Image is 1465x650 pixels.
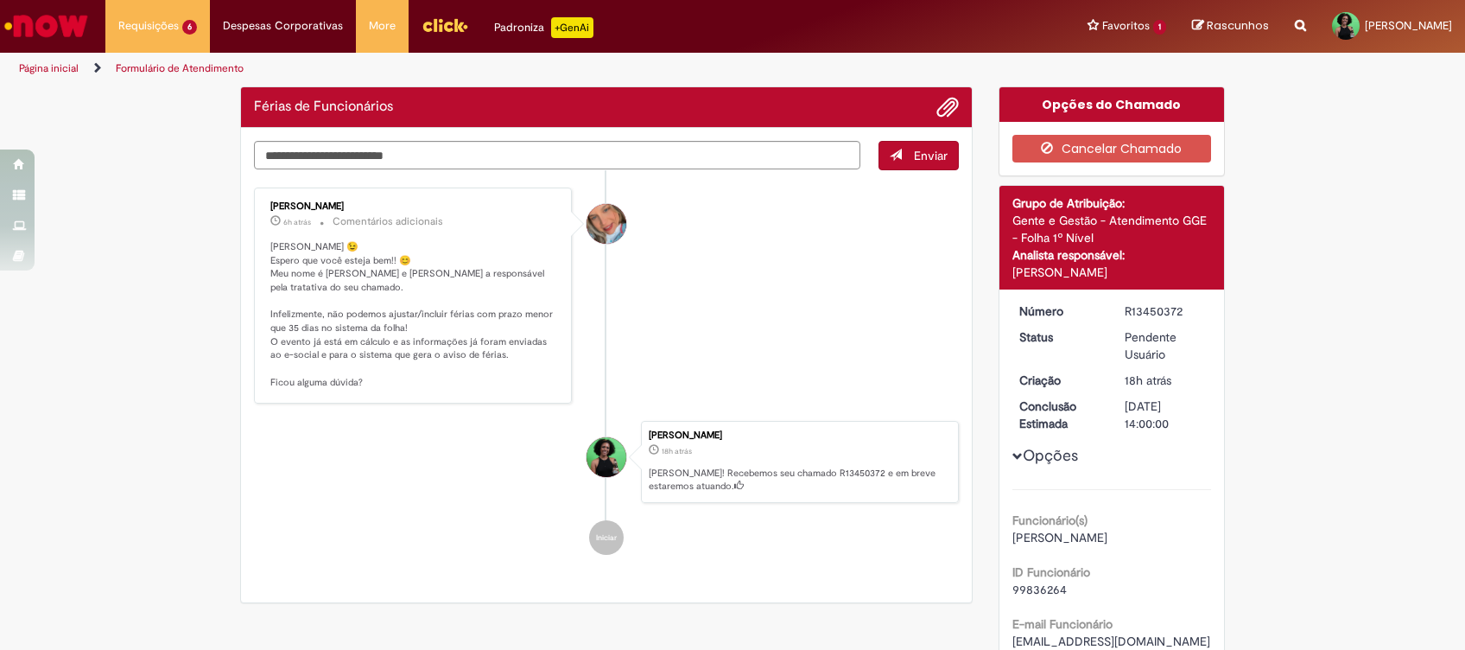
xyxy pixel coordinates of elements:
span: [EMAIL_ADDRESS][DOMAIN_NAME] [1012,634,1210,649]
div: Opções do Chamado [999,87,1225,122]
img: click_logo_yellow_360x200.png [422,12,468,38]
dt: Número [1006,303,1113,320]
div: [PERSON_NAME] [1012,264,1212,281]
time: 26/08/2025 20:27:02 [1125,373,1171,388]
p: +GenAi [551,17,593,38]
small: Comentários adicionais [333,214,443,229]
textarea: Digite sua mensagem aqui... [254,141,860,170]
span: 1 [1153,20,1166,35]
div: R13450372 [1125,303,1205,320]
span: Despesas Corporativas [223,17,343,35]
div: Fernanda Gabriela De Oliveira Benedito [587,437,626,477]
div: [PERSON_NAME] [649,430,949,441]
span: [PERSON_NAME] [1365,18,1452,33]
span: 18h atrás [1125,373,1171,388]
span: Enviar [914,148,948,163]
span: Favoritos [1102,17,1150,35]
span: 6 [182,20,197,35]
img: ServiceNow [2,9,91,43]
span: Rascunhos [1207,17,1269,34]
div: Grupo de Atribuição: [1012,194,1212,212]
button: Enviar [878,141,959,170]
span: 6h atrás [283,217,311,227]
div: 26/08/2025 21:27:02 [1125,372,1205,389]
dt: Conclusão Estimada [1006,398,1113,432]
a: Página inicial [19,61,79,75]
span: Requisições [118,17,179,35]
span: 18h atrás [662,446,692,456]
b: E-mail Funcionário [1012,616,1113,632]
h2: Férias de Funcionários Histórico de tíquete [254,99,393,115]
dt: Criação [1006,372,1113,389]
b: Funcionário(s) [1012,513,1088,528]
ul: Histórico de tíquete [254,170,959,572]
div: Pendente Usuário [1125,328,1205,363]
li: Fernanda Gabriela De Oliveira Benedito [254,421,959,504]
div: [PERSON_NAME] [270,201,558,212]
a: Rascunhos [1192,18,1269,35]
button: Adicionar anexos [936,96,959,118]
div: Gente e Gestão - Atendimento GGE - Folha 1º Nível [1012,212,1212,246]
span: More [369,17,396,35]
p: [PERSON_NAME] 😉 Espero que você esteja bem!! 😊 Meu nome é [PERSON_NAME] e [PERSON_NAME] a respons... [270,240,558,390]
b: ID Funcionário [1012,564,1090,580]
div: Analista responsável: [1012,246,1212,264]
div: [DATE] 14:00:00 [1125,398,1205,432]
span: 99836264 [1012,582,1067,597]
div: Jacqueline Andrade Galani [587,204,626,244]
time: 27/08/2025 08:27:47 [283,217,311,227]
div: Padroniza [494,17,593,38]
dt: Status [1006,328,1113,346]
p: [PERSON_NAME]! Recebemos seu chamado R13450372 e em breve estaremos atuando. [649,467,949,494]
button: Cancelar Chamado [1012,135,1212,162]
a: Formulário de Atendimento [116,61,244,75]
span: [PERSON_NAME] [1012,530,1107,545]
ul: Trilhas de página [13,53,964,85]
time: 26/08/2025 20:27:02 [662,446,692,456]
